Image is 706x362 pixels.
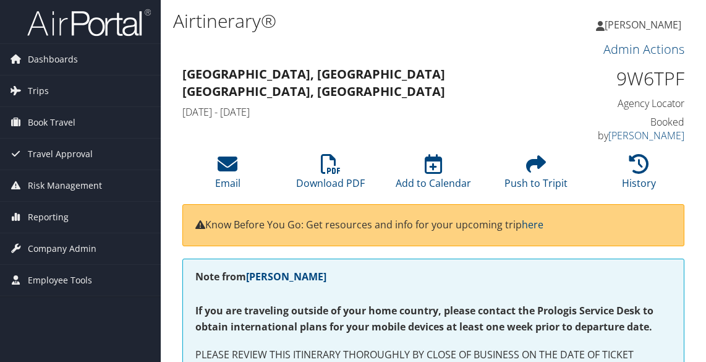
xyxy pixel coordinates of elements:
span: Employee Tools [28,265,92,296]
span: Risk Management [28,170,102,201]
span: Trips [28,75,49,106]
p: Know Before You Go: Get resources and info for your upcoming trip [195,217,671,233]
span: Dashboards [28,44,78,75]
a: Add to Calendar [396,161,471,191]
span: [PERSON_NAME] [605,18,681,32]
strong: If you are traveling outside of your home country, please contact the Prologis Service Desk to ob... [195,304,653,334]
a: Email [215,161,240,191]
h1: Airtinerary® [173,8,520,34]
h1: 9W6TPF [573,66,685,92]
a: [PERSON_NAME] [596,6,694,43]
h4: Agency Locator [573,97,685,110]
a: Download PDF [296,161,365,191]
a: Push to Tripit [504,161,568,191]
h4: Booked by [573,115,685,143]
a: [PERSON_NAME] [608,129,684,142]
span: Travel Approval [28,139,93,170]
h4: [DATE] - [DATE] [182,105,555,119]
span: Book Travel [28,107,75,138]
a: [PERSON_NAME] [246,270,326,283]
span: Company Admin [28,233,96,264]
a: here [522,218,543,231]
strong: Note from [195,270,326,283]
strong: [GEOGRAPHIC_DATA], [GEOGRAPHIC_DATA] [GEOGRAPHIC_DATA], [GEOGRAPHIC_DATA] [182,66,445,100]
span: Reporting [28,202,69,233]
a: Admin Actions [603,41,684,58]
a: History [622,161,656,191]
img: airportal-logo.png [27,8,151,37]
